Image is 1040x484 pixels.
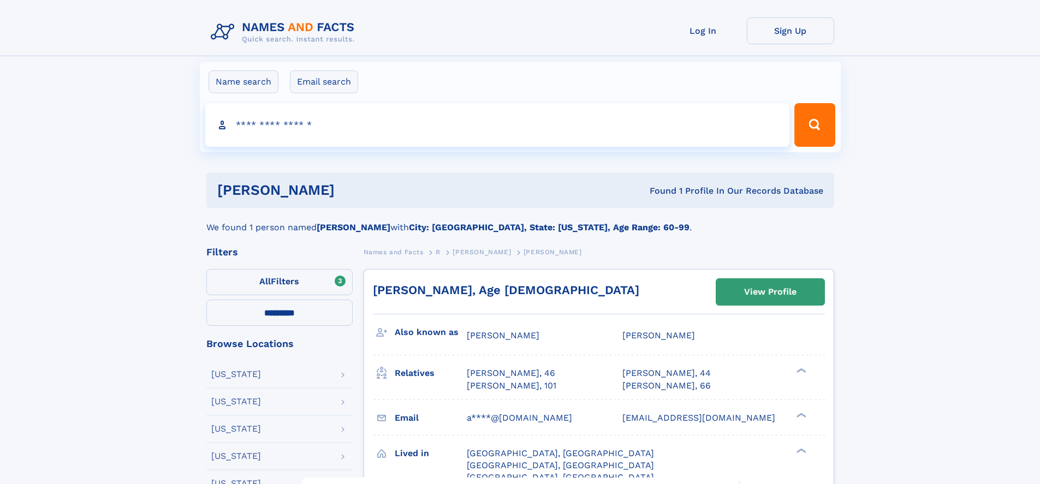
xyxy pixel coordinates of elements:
div: [US_STATE] [211,397,261,406]
div: Found 1 Profile In Our Records Database [492,185,823,197]
div: [US_STATE] [211,425,261,433]
span: [GEOGRAPHIC_DATA], [GEOGRAPHIC_DATA] [467,460,654,470]
h3: Lived in [395,444,467,463]
label: Email search [290,70,358,93]
div: Browse Locations [206,339,353,349]
button: Search Button [794,103,835,147]
a: [PERSON_NAME] [453,245,511,259]
a: Names and Facts [364,245,424,259]
a: [PERSON_NAME], Age [DEMOGRAPHIC_DATA] [373,283,639,297]
b: City: [GEOGRAPHIC_DATA], State: [US_STATE], Age Range: 60-99 [409,222,690,232]
h1: [PERSON_NAME] [217,183,492,197]
a: Sign Up [747,17,834,44]
span: [PERSON_NAME] [622,330,695,340]
span: [PERSON_NAME] [524,248,582,256]
a: R [436,245,441,259]
div: We found 1 person named with . [206,208,834,234]
h3: Also known as [395,323,467,342]
h3: Email [395,409,467,427]
div: Filters [206,247,353,257]
div: ❯ [794,447,807,454]
span: R [436,248,441,256]
div: ❯ [794,411,807,419]
span: [GEOGRAPHIC_DATA], [GEOGRAPHIC_DATA] [467,448,654,458]
h3: Relatives [395,364,467,383]
span: All [259,276,271,286]
span: [GEOGRAPHIC_DATA], [GEOGRAPHIC_DATA] [467,472,654,482]
div: ❯ [794,367,807,374]
input: search input [205,103,790,147]
span: [PERSON_NAME] [453,248,511,256]
label: Filters [206,269,353,295]
a: [PERSON_NAME], 44 [622,367,711,379]
a: View Profile [716,279,824,305]
b: [PERSON_NAME] [317,222,390,232]
a: [PERSON_NAME], 46 [467,367,555,379]
div: [US_STATE] [211,370,261,379]
span: [EMAIL_ADDRESS][DOMAIN_NAME] [622,413,775,423]
a: Log In [659,17,747,44]
a: [PERSON_NAME], 101 [467,380,556,392]
span: [PERSON_NAME] [467,330,539,340]
a: [PERSON_NAME], 66 [622,380,711,392]
div: View Profile [744,279,797,304]
label: Name search [209,70,278,93]
img: Logo Names and Facts [206,17,364,47]
div: [US_STATE] [211,452,261,461]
